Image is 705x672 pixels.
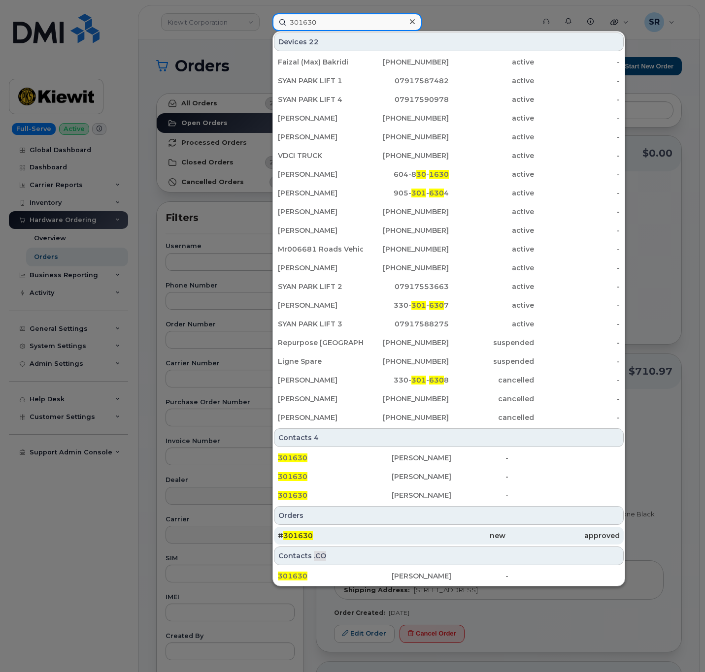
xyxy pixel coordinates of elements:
[274,240,624,258] a: Mr006681 Roads Vehicle 2[PHONE_NUMBER]active-
[274,390,624,408] a: [PERSON_NAME][PHONE_NUMBER]cancelled-
[505,571,619,581] div: -
[274,147,624,164] a: VDCI TRUCK[PHONE_NUMBER]active-
[278,207,363,217] div: [PERSON_NAME]
[534,95,619,104] div: -
[363,151,448,160] div: [PHONE_NUMBER]
[534,413,619,422] div: -
[411,189,426,197] span: 301
[278,394,363,404] div: [PERSON_NAME]
[534,207,619,217] div: -
[274,428,624,447] div: Contacts
[534,188,619,198] div: -
[278,531,392,541] div: #
[309,37,319,47] span: 22
[274,91,624,108] a: SYAN PARK LIFT 407917590978active-
[505,472,619,481] div: -
[278,472,307,481] span: 301630
[274,352,624,370] a: Ligne Spare[PHONE_NUMBER]suspended-
[363,132,448,142] div: [PHONE_NUMBER]
[534,169,619,179] div: -
[274,468,624,485] a: 301630[PERSON_NAME]-
[449,132,534,142] div: active
[274,203,624,221] a: [PERSON_NAME][PHONE_NUMBER]active-
[449,95,534,104] div: active
[274,222,624,239] a: [PERSON_NAME][PHONE_NUMBER]active-
[278,282,363,291] div: SYAN PARK LIFT 2
[274,315,624,333] a: SYAN PARK LIFT 307917588275active-
[278,244,363,254] div: Mr006681 Roads Vehicle 2
[449,263,534,273] div: active
[274,32,624,51] div: Devices
[363,76,448,86] div: 07917587482
[534,300,619,310] div: -
[534,57,619,67] div: -
[274,546,624,565] div: Contacts
[363,57,448,67] div: [PHONE_NUMBER]
[314,433,319,443] span: 4
[363,188,448,198] div: 905- - 4
[429,189,444,197] span: 630
[534,319,619,329] div: -
[449,225,534,235] div: active
[534,225,619,235] div: -
[278,225,363,235] div: [PERSON_NAME]
[278,76,363,86] div: SYAN PARK LIFT 1
[429,376,444,384] span: 630
[363,375,448,385] div: 330- - 8
[449,394,534,404] div: cancelled
[363,207,448,217] div: [PHONE_NUMBER]
[416,170,426,179] span: 30
[278,263,363,273] div: [PERSON_NAME]
[274,165,624,183] a: [PERSON_NAME]604-830-1630active-
[274,72,624,90] a: SYAN PARK LIFT 107917587482active-
[534,244,619,254] div: -
[534,356,619,366] div: -
[411,376,426,384] span: 301
[363,169,448,179] div: 604-8 -
[278,375,363,385] div: [PERSON_NAME]
[274,567,624,585] a: 301630[PERSON_NAME]-
[363,394,448,404] div: [PHONE_NUMBER]
[363,113,448,123] div: [PHONE_NUMBER]
[392,571,505,581] div: [PERSON_NAME]
[274,128,624,146] a: [PERSON_NAME][PHONE_NUMBER]active-
[274,109,624,127] a: [PERSON_NAME][PHONE_NUMBER]active-
[278,57,363,67] div: Faizal (Max) Bakridi
[534,338,619,348] div: -
[449,375,534,385] div: cancelled
[392,472,505,481] div: [PERSON_NAME]
[363,338,448,348] div: [PHONE_NUMBER]
[534,375,619,385] div: -
[449,151,534,160] div: active
[449,113,534,123] div: active
[274,371,624,389] a: [PERSON_NAME]330-301-6308cancelled-
[278,95,363,104] div: SYAN PARK LIFT 4
[449,282,534,291] div: active
[363,225,448,235] div: [PHONE_NUMBER]
[411,301,426,310] span: 301
[505,490,619,500] div: -
[363,282,448,291] div: 07917553663
[278,188,363,198] div: [PERSON_NAME]
[274,296,624,314] a: [PERSON_NAME]330-301-6307active-
[449,356,534,366] div: suspended
[278,319,363,329] div: SYAN PARK LIFT 3
[505,453,619,463] div: -
[449,76,534,86] div: active
[449,338,534,348] div: suspended
[449,319,534,329] div: active
[392,531,505,541] div: new
[283,531,313,540] span: 301630
[534,263,619,273] div: -
[274,506,624,525] div: Orders
[278,453,307,462] span: 301630
[274,278,624,295] a: SYAN PARK LIFT 207917553663active-
[363,319,448,329] div: 07917588275
[278,338,363,348] div: Repurpose [GEOGRAPHIC_DATA]
[534,76,619,86] div: -
[449,207,534,217] div: active
[274,184,624,202] a: [PERSON_NAME]905-301-6304active-
[274,449,624,467] a: 301630[PERSON_NAME]-
[363,413,448,422] div: [PHONE_NUMBER]
[429,301,444,310] span: 630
